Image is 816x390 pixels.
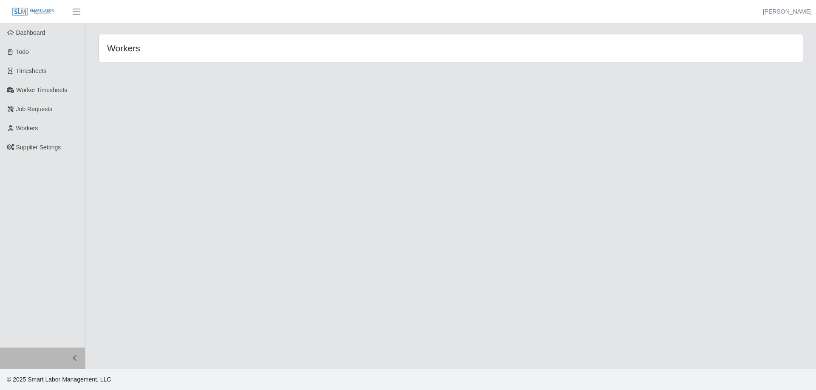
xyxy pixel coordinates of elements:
[12,7,54,17] img: SLM Logo
[7,376,111,383] span: © 2025 Smart Labor Management, LLC
[107,43,386,53] h4: Workers
[16,87,67,93] span: Worker Timesheets
[16,29,45,36] span: Dashboard
[16,125,38,132] span: Workers
[16,48,29,55] span: Todo
[763,7,812,16] a: [PERSON_NAME]
[16,144,61,151] span: Supplier Settings
[16,67,47,74] span: Timesheets
[16,106,53,112] span: Job Requests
